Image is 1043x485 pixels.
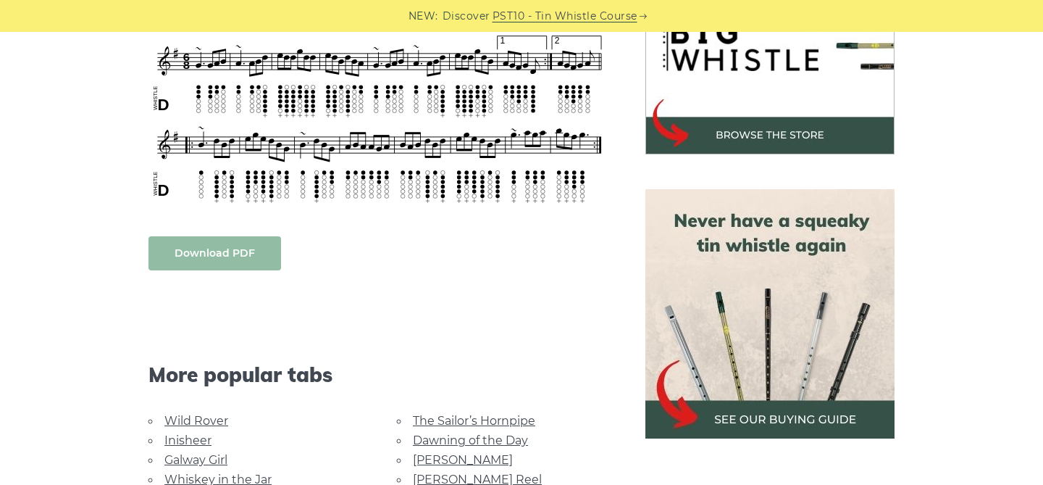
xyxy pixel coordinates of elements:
[645,189,895,439] img: tin whistle buying guide
[409,8,438,25] span: NEW:
[148,236,281,270] a: Download PDF
[164,414,228,428] a: Wild Rover
[413,453,513,467] a: [PERSON_NAME]
[493,8,637,25] a: PST10 - Tin Whistle Course
[148,362,611,387] span: More popular tabs
[164,453,227,467] a: Galway Girl
[413,434,528,447] a: Dawning of the Day
[413,414,535,428] a: The Sailor’s Hornpipe
[164,434,211,447] a: Inisheer
[443,8,490,25] span: Discover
